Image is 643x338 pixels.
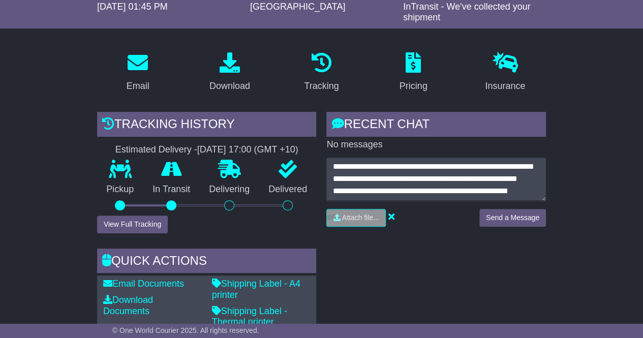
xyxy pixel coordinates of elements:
a: Download [203,49,257,97]
a: Shipping Label - A4 printer [212,279,300,300]
a: Email [120,49,156,97]
div: Quick Actions [97,249,317,276]
span: © One World Courier 2025. All rights reserved. [112,326,259,334]
p: In Transit [143,184,200,195]
div: Email [127,79,149,93]
p: Pickup [97,184,143,195]
div: [DATE] 17:00 (GMT +10) [197,144,298,156]
a: Pricing [393,49,434,97]
div: Estimated Delivery - [97,144,317,156]
a: Insurance [478,49,532,97]
a: Tracking [297,49,345,97]
div: Pricing [400,79,427,93]
div: Tracking [304,79,339,93]
a: Shipping Label - Thermal printer [212,306,287,327]
a: Email Documents [103,279,184,289]
div: RECENT CHAT [326,112,546,139]
button: Send a Message [479,209,546,227]
a: Download Documents [103,295,153,316]
p: Delivering [200,184,259,195]
p: Delivered [259,184,317,195]
div: Download [209,79,250,93]
span: InTransit - We've collected your shipment [403,2,531,23]
p: No messages [326,139,546,150]
span: [DATE] 01:45 PM [97,2,168,12]
button: View Full Tracking [97,216,168,233]
div: Insurance [485,79,525,93]
div: Tracking history [97,112,317,139]
span: [GEOGRAPHIC_DATA] [250,2,345,12]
